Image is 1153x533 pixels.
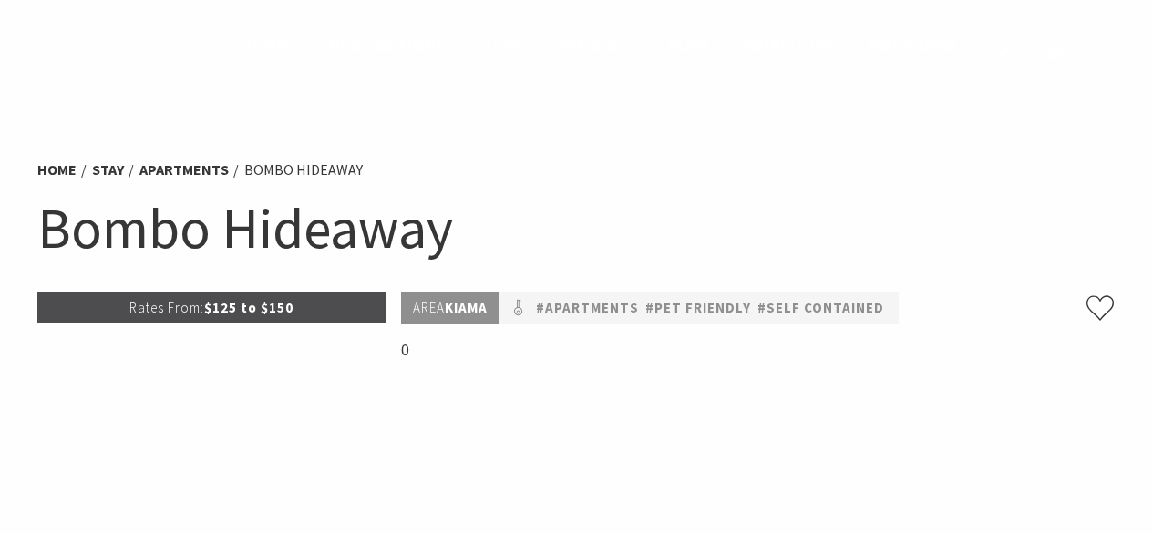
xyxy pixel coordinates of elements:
[246,35,293,58] a: Home
[329,35,446,58] a: Destinations
[757,297,884,320] a: #Self Contained
[536,297,639,320] a: #Apartments
[37,191,1117,265] h1: Bombo Hideaway
[329,35,446,56] span: Destinations
[413,299,445,316] span: Area
[744,35,833,56] span: What’s On
[558,35,630,56] span: See & Do
[667,35,708,56] span: Plan
[37,160,77,179] a: Home
[244,159,363,182] li: Bombo Hideaway
[139,160,229,179] a: Apartments
[92,160,124,179] a: Stay
[37,292,387,323] p: $125 to $150
[228,32,974,62] nav: Main Menu
[482,35,522,56] span: Stay
[246,35,293,56] span: Home
[129,299,204,316] span: Rates From:
[558,35,630,58] a: See & Do
[744,35,833,58] a: What’s On
[401,292,499,324] p: Kiama
[870,35,956,56] span: Book now
[482,35,522,58] a: Stay
[645,297,751,320] a: #Pet Friendly
[667,35,708,58] a: Plan
[870,35,956,58] a: Book now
